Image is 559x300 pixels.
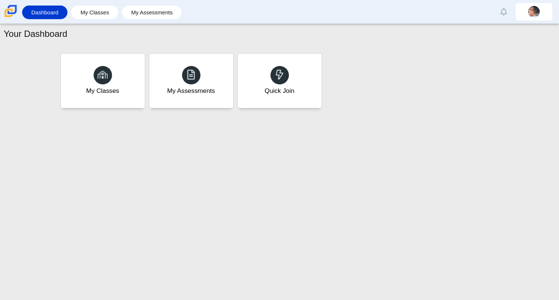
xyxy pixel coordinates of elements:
a: Carmen School of Science & Technology [3,14,18,20]
a: jeremiah.bostic.RH0aTK [516,3,552,21]
div: Quick Join [265,86,294,95]
img: Carmen School of Science & Technology [3,3,18,19]
div: My Classes [86,86,119,95]
a: Quick Join [237,53,322,108]
a: My Assessments [126,6,178,19]
a: My Assessments [149,53,234,108]
div: My Assessments [167,86,215,95]
a: My Classes [60,53,145,108]
h1: Your Dashboard [4,28,67,40]
a: My Classes [75,6,115,19]
a: Dashboard [26,6,64,19]
a: Alerts [496,4,512,20]
img: jeremiah.bostic.RH0aTK [528,6,540,18]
